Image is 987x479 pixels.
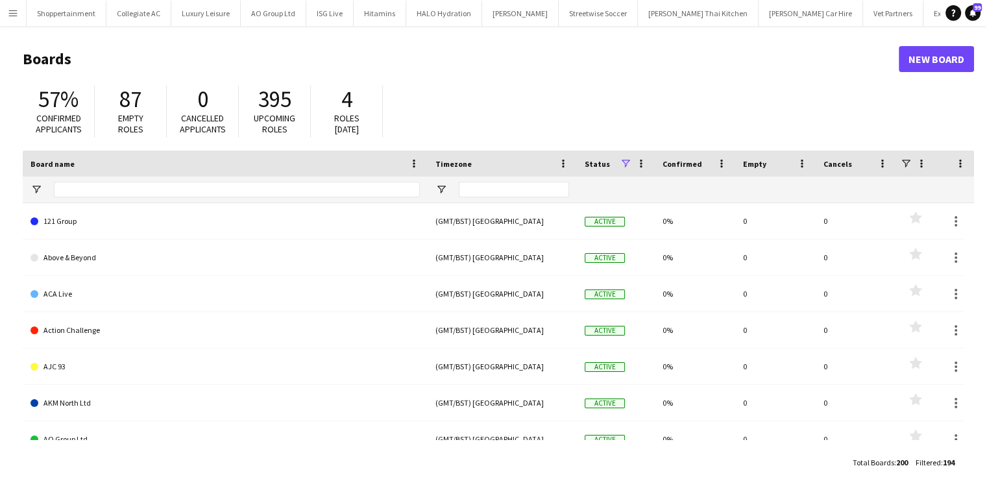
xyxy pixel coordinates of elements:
div: 0 [735,312,816,348]
h1: Boards [23,49,899,69]
span: Board name [30,159,75,169]
button: [PERSON_NAME] Thai Kitchen [638,1,759,26]
div: 0 [735,421,816,457]
div: (GMT/BST) [GEOGRAPHIC_DATA] [428,276,577,312]
button: Shoppertainment [27,1,106,26]
button: Streetwise Soccer [559,1,638,26]
div: (GMT/BST) [GEOGRAPHIC_DATA] [428,349,577,384]
div: 0% [655,349,735,384]
span: Timezone [435,159,472,169]
span: Active [585,253,625,263]
a: 99 [965,5,981,21]
span: 194 [943,458,955,467]
span: Filtered [916,458,941,467]
span: Active [585,362,625,372]
span: Active [585,217,625,227]
span: 0 [197,85,208,114]
button: AO Group Ltd [241,1,306,26]
span: Active [585,435,625,445]
span: Active [585,326,625,336]
input: Timezone Filter Input [459,182,569,197]
button: Collegiate AC [106,1,171,26]
div: 0 [816,385,896,421]
button: Luxury Leisure [171,1,241,26]
div: 0% [655,385,735,421]
a: AJC 93 [30,349,420,385]
div: 0 [735,276,816,312]
span: 57% [38,85,79,114]
span: Empty roles [118,112,143,135]
a: AKM North Ltd [30,385,420,421]
button: Hitamins [354,1,406,26]
span: Confirmed applicants [36,112,82,135]
div: 0 [816,349,896,384]
div: (GMT/BST) [GEOGRAPHIC_DATA] [428,203,577,239]
span: Confirmed [663,159,702,169]
span: Status [585,159,610,169]
div: 0% [655,203,735,239]
div: : [853,450,908,475]
div: (GMT/BST) [GEOGRAPHIC_DATA] [428,312,577,348]
div: 0 [816,421,896,457]
button: ISG Live [306,1,354,26]
span: 99 [973,3,982,12]
div: 0% [655,276,735,312]
a: 121 Group [30,203,420,239]
button: Vet Partners [863,1,923,26]
span: 395 [258,85,291,114]
span: Total Boards [853,458,894,467]
span: Active [585,399,625,408]
span: 200 [896,458,908,467]
div: 0% [655,239,735,275]
div: 0% [655,421,735,457]
span: Upcoming roles [254,112,295,135]
div: 0 [816,276,896,312]
a: AO Group Ltd [30,421,420,458]
div: (GMT/BST) [GEOGRAPHIC_DATA] [428,239,577,275]
input: Board name Filter Input [54,182,420,197]
div: 0 [735,239,816,275]
span: Empty [743,159,766,169]
span: Roles [DATE] [334,112,359,135]
span: Cancelled applicants [180,112,226,135]
button: [PERSON_NAME] [482,1,559,26]
div: 0 [816,203,896,239]
div: : [916,450,955,475]
span: 87 [119,85,141,114]
span: 4 [341,85,352,114]
a: New Board [899,46,974,72]
span: Cancels [823,159,852,169]
div: 0 [735,349,816,384]
div: (GMT/BST) [GEOGRAPHIC_DATA] [428,421,577,457]
a: Action Challenge [30,312,420,349]
div: 0 [816,312,896,348]
a: ACA Live [30,276,420,312]
span: Active [585,289,625,299]
a: Above & Beyond [30,239,420,276]
button: Open Filter Menu [30,184,42,195]
button: Open Filter Menu [435,184,447,195]
div: (GMT/BST) [GEOGRAPHIC_DATA] [428,385,577,421]
div: 0% [655,312,735,348]
button: [PERSON_NAME] Car Hire [759,1,863,26]
button: HALO Hydration [406,1,482,26]
div: 0 [735,385,816,421]
div: 0 [816,239,896,275]
div: 0 [735,203,816,239]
